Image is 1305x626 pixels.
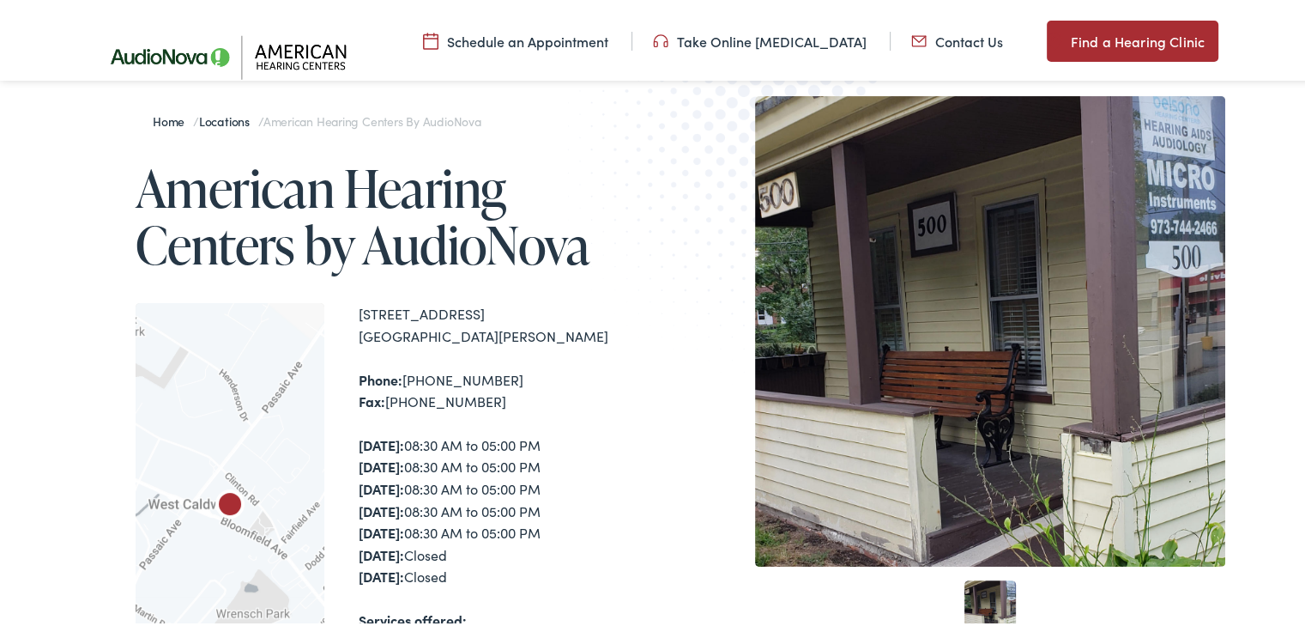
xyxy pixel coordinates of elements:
img: utility icon [423,28,438,47]
div: 08:30 AM to 05:00 PM 08:30 AM to 05:00 PM 08:30 AM to 05:00 PM 08:30 AM to 05:00 PM 08:30 AM to 0... [359,431,659,585]
strong: Services offered: [359,607,467,626]
a: Schedule an Appointment [423,28,608,47]
img: utility icon [911,28,927,47]
a: Locations [199,109,258,126]
a: Contact Us [911,28,1003,47]
a: Home [153,109,193,126]
img: utility icon [653,28,668,47]
span: American Hearing Centers by AudioNova [263,109,481,126]
a: Find a Hearing Clinic [1047,17,1218,58]
div: [STREET_ADDRESS] [GEOGRAPHIC_DATA][PERSON_NAME] [359,300,659,343]
strong: Fax: [359,388,385,407]
span: / / [153,109,481,126]
h1: American Hearing Centers by AudioNova [136,156,659,270]
strong: [DATE]: [359,432,404,451]
strong: [DATE]: [359,520,404,538]
strong: [DATE]: [359,542,404,561]
strong: Phone: [359,367,402,386]
strong: [DATE]: [359,453,404,472]
a: Take Online [MEDICAL_DATA] [653,28,867,47]
img: utility icon [1047,27,1062,48]
strong: [DATE]: [359,476,404,495]
strong: [DATE]: [359,498,404,517]
div: [PHONE_NUMBER] [PHONE_NUMBER] [359,366,659,410]
div: American Hearing Centers by AudioNova [202,476,257,531]
strong: [DATE]: [359,563,404,582]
